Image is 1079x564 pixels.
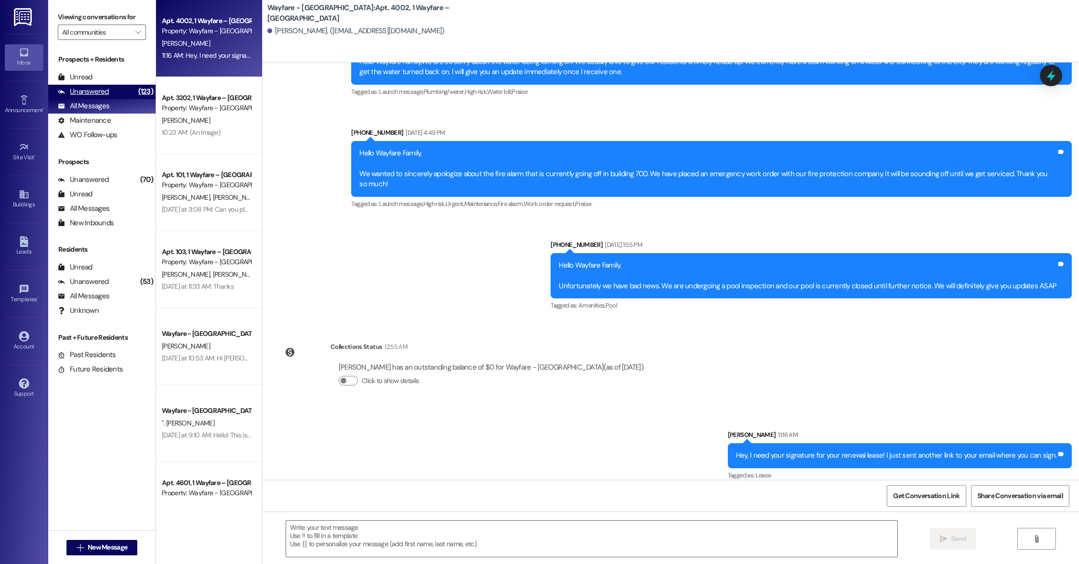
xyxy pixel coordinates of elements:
[162,16,251,26] div: Apt. 4002, 1 Wayfare – [GEOGRAPHIC_DATA]
[162,431,899,439] div: [DATE] at 9:10 AM: Hello! This is [PERSON_NAME] with Wayfare [GEOGRAPHIC_DATA] Apartments. I just...
[58,277,109,287] div: Unanswered
[58,115,111,126] div: Maintenance
[162,488,251,498] div: Property: Wayfare - [GEOGRAPHIC_DATA]
[136,84,156,99] div: (123)
[58,306,99,316] div: Unknown
[339,362,644,372] div: [PERSON_NAME] has an outstanding balance of $0 for Wayfare - [GEOGRAPHIC_DATA] (as of [DATE])
[162,128,220,137] div: 10:23 AM: (An Image)
[5,281,43,307] a: Templates •
[351,197,1072,211] div: Tagged as:
[58,189,92,199] div: Unread
[162,39,210,48] span: [PERSON_NAME]
[212,270,261,279] span: [PERSON_NAME]
[48,244,156,255] div: Residents
[403,128,445,138] div: [DATE] 4:49 PM
[379,88,423,96] span: Launch message ,
[362,376,419,386] label: Click to show details
[423,200,446,208] span: High risk ,
[5,233,43,259] a: Leads
[465,88,487,96] span: High risk ,
[351,85,1072,99] div: Tagged as:
[5,139,43,165] a: Site Visit •
[58,175,109,185] div: Unanswered
[5,186,43,212] a: Buildings
[35,153,36,159] span: •
[330,342,382,352] div: Collections Status
[162,419,214,427] span: ". [PERSON_NAME]
[138,274,156,289] div: (53)
[58,350,116,360] div: Past Residents
[951,534,966,544] span: Send
[162,170,251,180] div: Apt. 101, 1 Wayfare – [GEOGRAPHIC_DATA]
[487,88,512,96] span: Water bill ,
[930,528,976,550] button: Send
[162,270,213,279] span: [PERSON_NAME]
[162,342,210,350] span: [PERSON_NAME]
[162,93,251,103] div: Apt. 3202, 1 Wayfare – [GEOGRAPHIC_DATA]
[379,200,423,208] span: Launch message ,
[162,257,251,267] div: Property: Wayfare - [GEOGRAPHIC_DATA]
[464,200,498,208] span: Maintenance ,
[756,471,771,479] span: Lease
[351,128,1072,141] div: [PHONE_NUMBER]
[162,247,251,257] div: Apt. 103, 1 Wayfare – [GEOGRAPHIC_DATA]
[1033,535,1040,543] i: 
[382,342,408,352] div: 12:55 AM
[58,130,117,140] div: WO Follow-ups
[162,180,251,190] div: Property: Wayfare - [GEOGRAPHIC_DATA]
[887,485,966,507] button: Get Conversation Link
[977,491,1063,501] span: Share Conversation via email
[77,544,84,551] i: 
[524,200,576,208] span: Work order request ,
[58,101,109,111] div: All Messages
[43,105,44,112] span: •
[162,26,251,36] div: Property: Wayfare - [GEOGRAPHIC_DATA]
[940,535,947,543] i: 
[212,193,261,202] span: [PERSON_NAME]
[162,103,251,113] div: Property: Wayfare - [GEOGRAPHIC_DATA]
[58,10,146,25] label: Viewing conversations for
[48,54,156,64] div: Prospects + Residents
[48,333,156,343] div: Past + Future Residents
[728,430,1072,443] div: [PERSON_NAME]
[58,72,92,82] div: Unread
[58,204,109,214] div: All Messages
[58,291,109,301] div: All Messages
[605,301,617,309] span: Pool
[138,172,156,187] div: (70)
[48,157,156,167] div: Prospects
[579,301,605,309] span: Amenities ,
[893,491,960,501] span: Get Conversation Link
[736,450,1056,461] div: Hey, I need your signature for your renewal lease! I just sent another link to your email where y...
[62,25,131,40] input: All communities
[162,116,210,125] span: [PERSON_NAME]
[423,88,465,96] span: Plumbing/water ,
[58,87,109,97] div: Unanswered
[162,406,251,416] div: Wayfare - [GEOGRAPHIC_DATA]
[58,262,92,272] div: Unread
[162,329,251,339] div: Wayfare - [GEOGRAPHIC_DATA]
[446,200,464,208] span: Urgent ,
[66,540,138,555] button: New Message
[162,478,251,488] div: Apt. 4601, 1 Wayfare – [GEOGRAPHIC_DATA]
[14,8,34,26] img: ResiDesk Logo
[603,240,642,250] div: [DATE] 1:55 PM
[575,200,591,208] span: Praise
[58,218,114,228] div: New Inbounds
[58,364,123,374] div: Future Residents
[162,354,756,362] div: [DATE] at 10:53 AM: Hi [PERSON_NAME], this is [PERSON_NAME] with Wayfare. I just wanted to check ...
[88,542,127,552] span: New Message
[359,148,1056,190] div: Hello Wayfare Family, We wanted to sincerely apologize about the fire alarm that is currently goi...
[162,282,234,291] div: [DATE] at 11:33 AM: Thanks
[162,193,213,202] span: [PERSON_NAME]
[359,57,1056,77] div: Hello Wayfare Family,We are so sorry about the water being turning off. We usually love to give o...
[5,44,43,70] a: Inbox
[37,295,39,301] span: •
[135,28,141,36] i: 
[551,240,1072,253] div: [PHONE_NUMBER]
[267,26,445,36] div: [PERSON_NAME]. ([EMAIL_ADDRESS][DOMAIN_NAME])
[267,3,460,24] b: Wayfare - [GEOGRAPHIC_DATA]: Apt. 4002, 1 Wayfare – [GEOGRAPHIC_DATA]
[728,468,1072,482] div: Tagged as:
[162,51,478,60] div: 11:16 AM: Hey, I need your signature for your renewal lease! I just sent another link to your ema...
[162,205,360,214] div: [DATE] at 3:08 PM: Can you please tell me what time our sprinklers run?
